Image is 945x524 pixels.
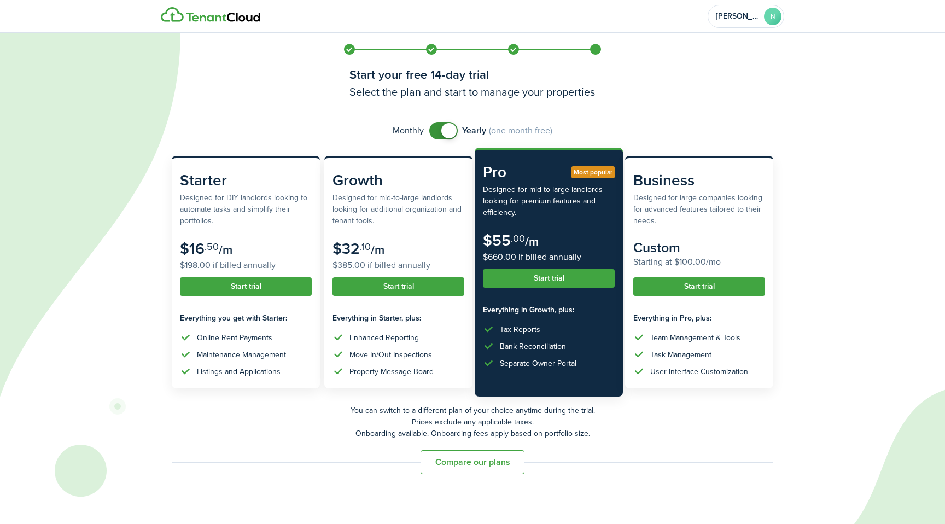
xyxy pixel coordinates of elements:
button: Start trial [332,277,464,296]
div: Move In/Out Inspections [349,349,432,360]
subscription-pricing-card-price-amount: $16 [180,237,205,260]
subscription-pricing-card-features-title: Everything in Starter, plus: [332,312,464,324]
div: Online Rent Payments [197,332,272,343]
div: Separate Owner Portal [500,358,576,369]
button: Compare our plans [421,450,524,474]
subscription-pricing-card-price-amount: Custom [633,237,680,258]
p: You can switch to a different plan of your choice anytime during the trial. Prices exclude any ap... [172,405,773,439]
subscription-pricing-card-price-annual: Starting at $100.00/mo [633,255,765,269]
subscription-pricing-card-price-annual: $385.00 if billed annually [332,259,464,272]
button: Start trial [483,269,615,288]
div: Maintenance Management [197,349,286,360]
subscription-pricing-card-price-cents: .10 [360,240,371,254]
button: Open menu [708,5,784,28]
div: Tax Reports [500,324,540,335]
button: Start trial [633,277,765,296]
subscription-pricing-card-title: Growth [332,169,464,192]
subscription-pricing-card-description: Designed for DIY landlords looking to automate tasks and simplify their portfolios. [180,192,312,226]
div: Task Management [650,349,711,360]
span: Monthly [393,124,424,137]
subscription-pricing-card-features-title: Everything in Pro, plus: [633,312,765,324]
img: Logo [161,7,260,22]
span: Most popular [574,167,612,177]
subscription-pricing-card-price-amount: $55 [483,229,511,252]
subscription-pricing-card-price-amount: $32 [332,237,360,260]
subscription-pricing-card-price-cents: .50 [205,240,219,254]
subscription-pricing-card-price-annual: $660.00 if billed annually [483,251,615,264]
div: Property Message Board [349,366,434,377]
subscription-pricing-card-price-period: /m [525,232,539,251]
div: Team Management & Tools [650,332,740,343]
subscription-pricing-card-features-title: Everything in Growth, plus: [483,304,615,316]
div: Listings and Applications [197,366,281,377]
subscription-pricing-card-description: Designed for mid-to-large landlords looking for additional organization and tenant tools. [332,192,464,226]
button: Start trial [180,277,312,296]
subscription-pricing-card-description: Designed for large companies looking for advanced features tailored to their needs. [633,192,765,226]
subscription-pricing-card-price-period: /m [219,241,232,259]
avatar-text: N [764,8,781,25]
subscription-pricing-card-price-annual: $198.00 if billed annually [180,259,312,272]
div: User-Interface Customization [650,366,748,377]
subscription-pricing-card-title: Business [633,169,765,192]
h3: Select the plan and start to manage your properties [349,84,596,100]
div: Enhanced Reporting [349,332,419,343]
subscription-pricing-card-price-period: /m [371,241,384,259]
subscription-pricing-card-title: Starter [180,169,312,192]
subscription-pricing-card-description: Designed for mid-to-large landlords looking for premium features and efficiency. [483,184,615,218]
subscription-pricing-card-title: Pro [483,161,615,184]
subscription-pricing-card-price-cents: .00 [511,231,525,246]
h1: Start your free 14-day trial [349,66,596,84]
div: Bank Reconciliation [500,341,566,352]
span: Nghia [716,13,760,20]
subscription-pricing-card-features-title: Everything you get with Starter: [180,312,312,324]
